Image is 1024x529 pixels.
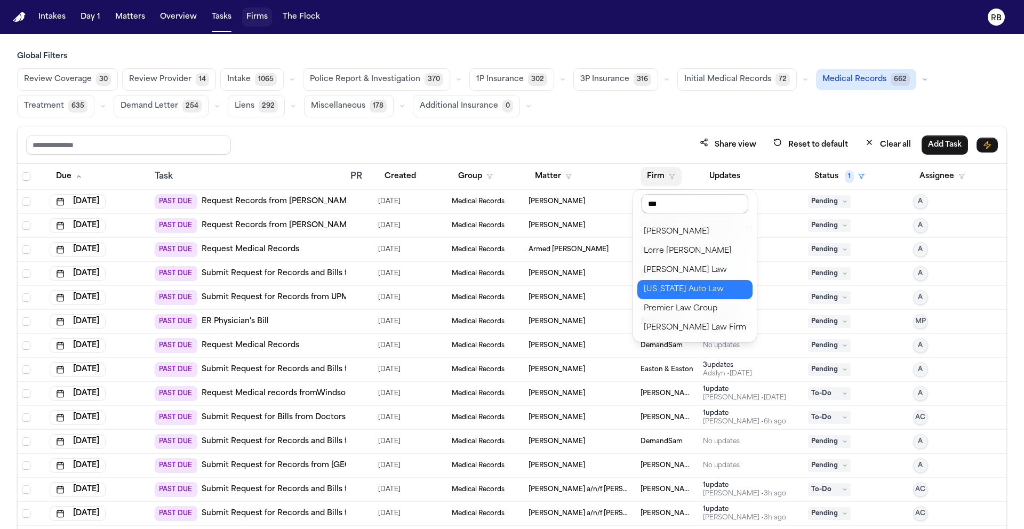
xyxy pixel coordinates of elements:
div: [PERSON_NAME] Law Firm [644,322,746,334]
div: Firm [633,190,757,342]
div: [PERSON_NAME] Law [644,264,746,277]
div: [US_STATE] Auto Law [644,283,746,296]
div: Lorre [PERSON_NAME] [644,245,746,258]
div: Premier Law Group [644,302,746,315]
button: Firm [641,167,682,186]
div: [PERSON_NAME] [644,226,746,238]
